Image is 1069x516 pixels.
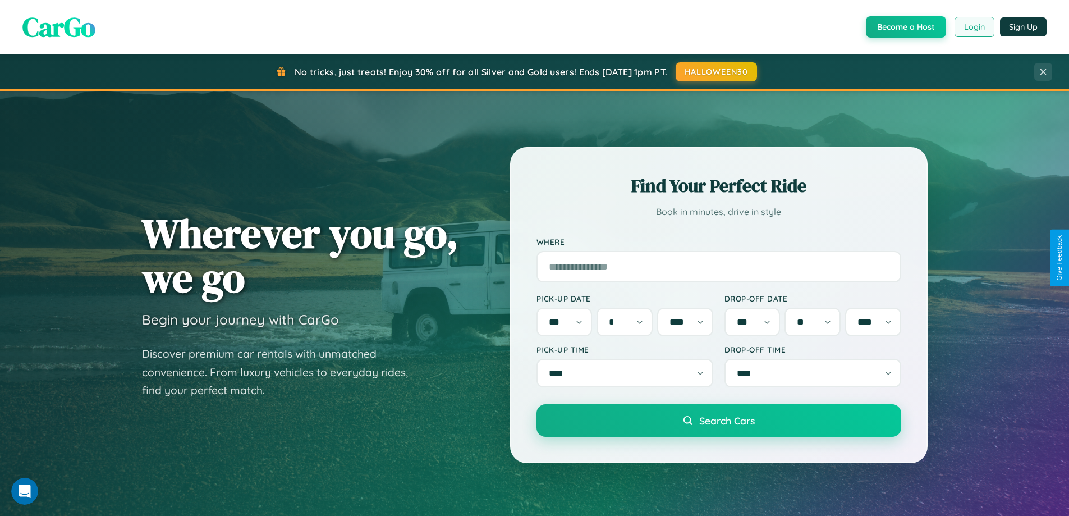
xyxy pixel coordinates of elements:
[866,16,946,38] button: Become a Host
[142,345,423,400] p: Discover premium car rentals with unmatched convenience. From luxury vehicles to everyday rides, ...
[536,173,901,198] h2: Find Your Perfect Ride
[536,404,901,437] button: Search Cars
[142,211,458,300] h1: Wherever you go, we go
[11,478,38,505] iframe: Intercom live chat
[295,66,667,77] span: No tricks, just treats! Enjoy 30% off for all Silver and Gold users! Ends [DATE] 1pm PT.
[699,414,755,427] span: Search Cars
[142,311,339,328] h3: Begin your journey with CarGo
[955,17,994,37] button: Login
[536,294,713,303] label: Pick-up Date
[724,294,901,303] label: Drop-off Date
[676,62,757,81] button: HALLOWEEN30
[1000,17,1047,36] button: Sign Up
[22,8,95,45] span: CarGo
[536,204,901,220] p: Book in minutes, drive in style
[536,345,713,354] label: Pick-up Time
[536,237,901,246] label: Where
[724,345,901,354] label: Drop-off Time
[1056,235,1063,281] div: Give Feedback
